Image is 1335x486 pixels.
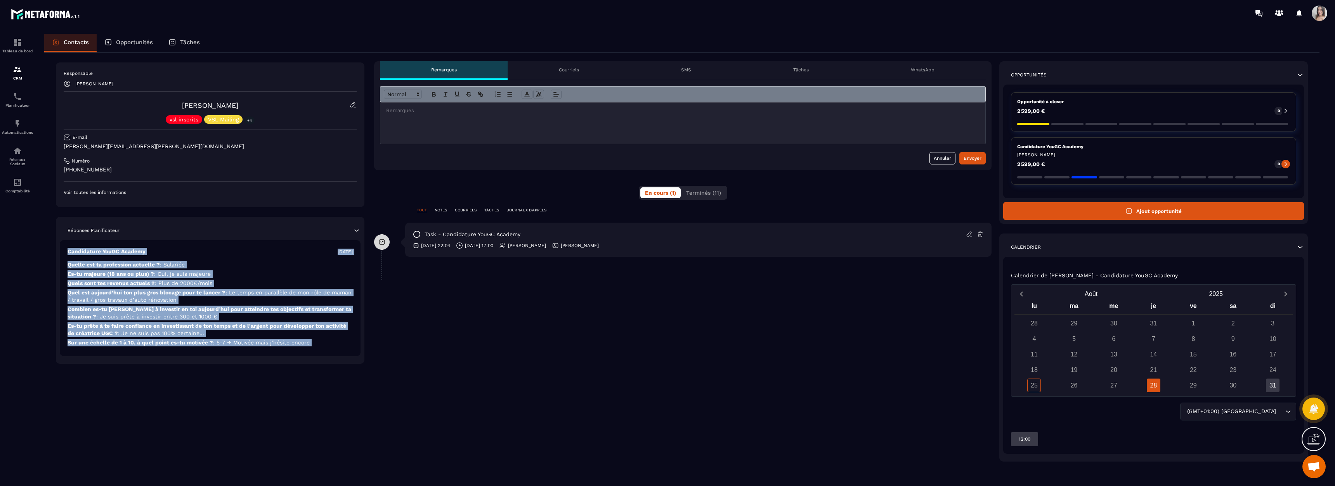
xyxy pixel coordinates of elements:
[681,187,726,198] button: Terminés (11)
[1147,332,1160,346] div: 7
[1107,317,1120,330] div: 30
[118,330,204,336] span: : Je ne suis pas 100% certaine...
[1054,301,1094,314] div: ma
[421,242,450,249] p: [DATE] 22:04
[1017,108,1045,114] p: 2 599,00 €
[1027,317,1041,330] div: 28
[561,242,599,249] p: [PERSON_NAME]
[44,34,97,52] a: Contacts
[208,117,239,122] p: VSL Mailing
[97,34,161,52] a: Opportunités
[68,280,353,287] p: Quels sont tes revenus actuels ?
[1067,348,1081,361] div: 12
[68,261,353,268] p: Quelle est ta profession actuelle ?
[64,39,89,46] p: Contacts
[161,34,208,52] a: Tâches
[1213,301,1253,314] div: sa
[1011,244,1041,250] p: Calendrier
[1266,379,1280,392] div: 31
[13,38,22,47] img: formation
[1266,363,1280,377] div: 24
[13,92,22,101] img: scheduler
[1153,287,1278,301] button: Open years overlay
[431,67,457,73] p: Remarques
[13,119,22,128] img: automations
[75,81,113,86] p: [PERSON_NAME]
[1278,108,1280,114] p: 0
[1186,332,1200,346] div: 8
[793,67,809,73] p: Tâches
[1226,332,1240,346] div: 9
[1017,152,1290,158] p: [PERSON_NAME]
[182,101,238,109] a: [PERSON_NAME]
[1226,348,1240,361] div: 16
[1147,348,1160,361] div: 14
[2,157,33,166] p: Réseaux Sociaux
[1029,287,1154,301] button: Open months overlay
[1094,301,1134,314] div: me
[1003,202,1304,220] button: Ajout opportunité
[154,271,211,277] span: : Oui, je suis majeure
[640,187,681,198] button: En cours (1)
[2,103,33,107] p: Planificateur
[1027,379,1041,392] div: 25
[425,231,520,238] p: task - Candidature YouGC Academy
[455,208,477,213] p: COURRIELS
[1278,161,1280,167] p: 0
[1067,317,1081,330] div: 29
[2,86,33,113] a: schedulerschedulerPlanificateur
[1014,301,1293,392] div: Calendar wrapper
[417,208,427,213] p: TOUT
[1226,317,1240,330] div: 2
[96,313,217,320] span: : Je suis prête à investir entre 300 et 1000 €
[1186,317,1200,330] div: 1
[1067,363,1081,377] div: 19
[1147,317,1160,330] div: 31
[1014,317,1293,392] div: Calendar days
[13,146,22,156] img: social-network
[1278,407,1283,416] input: Search for option
[68,322,353,337] p: Es-tu prête à te faire confiance en investissant de ton temps et de l'argent pour développer ton ...
[681,67,691,73] p: SMS
[1017,99,1290,105] p: Opportunité à closer
[1027,332,1041,346] div: 4
[68,289,353,304] p: Quel est aujourd’hui ton plus gros blocage pour te lancer ?
[1266,332,1280,346] div: 10
[1186,379,1200,392] div: 29
[465,242,493,249] p: [DATE] 17:00
[68,270,353,278] p: Es-tu majeure (18 ans ou plus) ?
[64,166,357,173] p: [PHONE_NUMBER]
[508,242,546,249] p: [PERSON_NAME]
[1186,348,1200,361] div: 15
[2,189,33,193] p: Comptabilité
[1147,363,1160,377] div: 21
[1185,407,1278,416] span: (GMT+01:00) [GEOGRAPHIC_DATA]
[1253,301,1293,314] div: di
[1014,301,1054,314] div: lu
[64,143,357,150] p: [PERSON_NAME][EMAIL_ADDRESS][PERSON_NAME][DOMAIN_NAME]
[1226,379,1240,392] div: 30
[1067,332,1081,346] div: 5
[1107,379,1120,392] div: 27
[1014,289,1029,299] button: Previous month
[686,190,721,196] span: Terminés (11)
[1017,161,1045,167] p: 2 599,00 €
[1302,455,1326,478] a: Ouvrir le chat
[1107,348,1120,361] div: 13
[2,113,33,140] a: automationsautomationsAutomatisations
[64,189,357,195] p: Voir toutes les informations
[1226,363,1240,377] div: 23
[1147,379,1160,392] div: 28
[1266,317,1280,330] div: 3
[213,339,310,346] span: : 5-7 → Motivée mais j’hésite encore
[559,67,579,73] p: Courriels
[68,248,146,255] p: Candidature YouGC Academy
[1266,348,1280,361] div: 17
[1017,144,1290,150] p: Candidature YouGC Academy
[2,76,33,80] p: CRM
[1027,363,1041,377] div: 18
[13,178,22,187] img: accountant
[73,134,87,140] p: E-mail
[2,140,33,172] a: social-networksocial-networkRéseaux Sociaux
[170,117,198,122] p: vsl inscrits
